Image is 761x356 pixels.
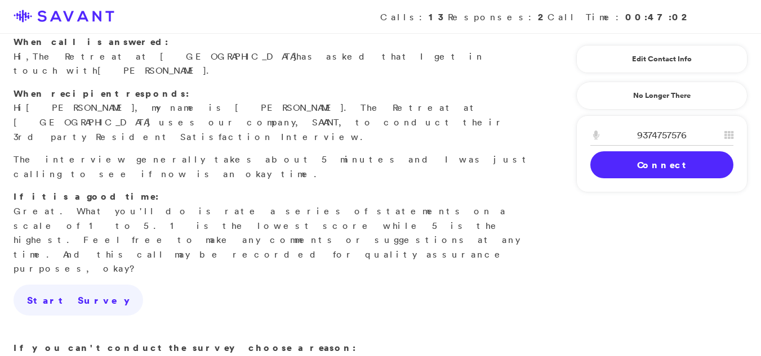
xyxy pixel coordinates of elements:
[26,102,135,113] span: [PERSON_NAME]
[33,51,296,62] span: The Retreat at [GEOGRAPHIC_DATA]
[538,11,548,23] strong: 2
[14,341,356,354] strong: If you can't conduct the survey choose a reason:
[14,35,533,78] p: Hi, has asked that I get in touch with .
[97,65,206,76] span: [PERSON_NAME]
[590,50,733,68] a: Edit Contact Info
[625,11,691,23] strong: 00:47:02
[14,152,533,181] p: The interview generally takes about 5 minutes and I was just calling to see if now is an okay time.
[14,285,143,316] a: Start Survey
[576,82,747,110] a: No Longer There
[590,151,733,178] a: Connect
[14,87,533,144] p: Hi , my name is [PERSON_NAME]. The Retreat at [GEOGRAPHIC_DATA] uses our company, SAVANT, to cond...
[14,190,159,202] strong: If it is a good time:
[14,190,533,276] p: Great. What you'll do is rate a series of statements on a scale of 1 to 5. 1 is the lowest score ...
[14,35,168,48] strong: When call is answered:
[429,11,448,23] strong: 13
[14,87,189,100] strong: When recipient responds:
